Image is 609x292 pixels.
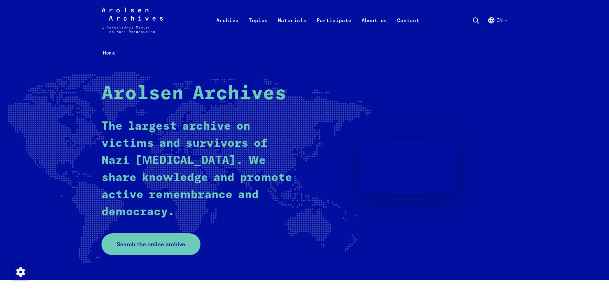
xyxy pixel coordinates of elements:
[392,15,424,41] a: Contact
[101,118,293,221] p: The largest archive on victims and survivors of Nazi [MEDICAL_DATA]. We share knowledge and promo...
[211,8,424,33] nav: Primary
[357,15,392,41] a: About us
[211,15,244,41] a: Archive
[244,15,273,41] a: Topics
[488,16,507,39] button: English, language selection
[13,264,28,280] img: Change consent
[311,15,357,41] a: Participate
[101,84,286,103] strong: Arolsen Archives
[273,15,311,41] a: Materials
[101,233,200,255] a: Search the online archive
[13,264,28,279] div: Change consent
[117,240,185,249] span: Search the online archive
[101,48,507,58] nav: Breadcrumb
[103,50,115,56] span: Home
